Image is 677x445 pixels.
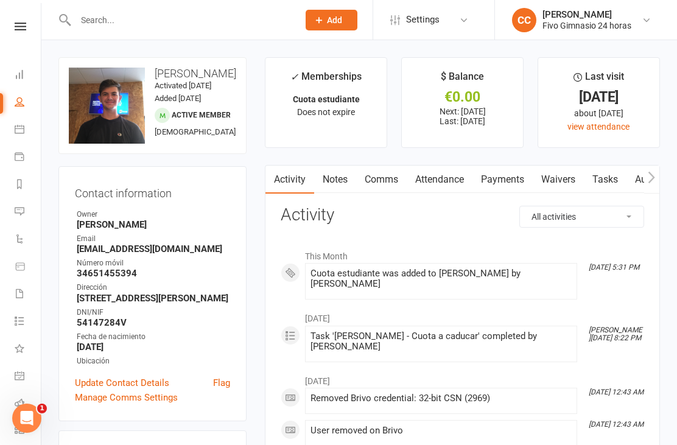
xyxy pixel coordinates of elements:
[15,363,42,391] a: General attendance kiosk mode
[406,6,440,33] span: Settings
[155,94,201,103] time: Added [DATE]
[281,368,644,388] li: [DATE]
[75,390,178,405] a: Manage Comms Settings
[512,8,536,32] div: CC
[549,107,648,120] div: about [DATE]
[77,356,230,367] div: Ubicación
[314,166,356,194] a: Notes
[281,306,644,325] li: [DATE]
[310,268,572,289] div: Cuota estudiante was added to [PERSON_NAME] by [PERSON_NAME]
[15,172,42,199] a: Reports
[15,336,42,363] a: What's New
[589,263,639,272] i: [DATE] 5:31 PM
[172,111,231,119] span: Active member
[75,376,169,390] a: Update Contact Details
[293,94,360,104] strong: Cuota estudiante
[72,12,290,29] input: Search...
[327,15,342,25] span: Add
[310,426,572,436] div: User removed on Brivo
[77,209,230,220] div: Owner
[281,206,644,225] h3: Activity
[77,268,230,279] strong: 34651455394
[297,107,355,117] span: Does not expire
[15,391,42,418] a: Roll call kiosk mode
[290,69,362,91] div: Memberships
[15,62,42,89] a: Dashboard
[441,69,484,91] div: $ Balance
[407,166,472,194] a: Attendance
[77,342,230,352] strong: [DATE]
[472,166,533,194] a: Payments
[15,144,42,172] a: Payments
[15,89,42,117] a: People
[589,326,642,342] i: [PERSON_NAME][DATE] 8:22 PM
[281,244,644,263] li: This Month
[15,254,42,281] a: Product Sales
[12,404,41,433] iframe: Intercom live chat
[549,91,648,103] div: [DATE]
[589,388,644,396] i: [DATE] 12:43 AM
[15,117,42,144] a: Calendar
[37,404,47,413] span: 1
[310,331,572,352] div: Task '[PERSON_NAME] - Cuota a caducar' completed by [PERSON_NAME]
[574,69,624,91] div: Last visit
[356,166,407,194] a: Comms
[290,71,298,83] i: ✓
[542,9,631,20] div: [PERSON_NAME]
[542,20,631,31] div: Fivo Gimnasio 24 horas
[77,331,230,343] div: Fecha de nacimiento
[77,307,230,318] div: DNI/NIF
[567,122,630,131] a: view attendance
[306,10,357,30] button: Add
[265,166,314,194] a: Activity
[413,107,512,126] p: Next: [DATE] Last: [DATE]
[213,376,230,390] a: Flag
[69,68,145,144] img: image1620670841.png
[69,68,236,80] h3: [PERSON_NAME]
[155,81,211,90] time: Activated [DATE]
[77,293,230,304] strong: [STREET_ADDRESS][PERSON_NAME]
[77,282,230,293] div: Dirección
[77,219,230,230] strong: [PERSON_NAME]
[584,166,626,194] a: Tasks
[77,258,230,269] div: Número móvil
[77,233,230,245] div: Email
[589,420,644,429] i: [DATE] 12:43 AM
[310,393,572,404] div: Removed Brivo credential: 32-bit CSN (2969)
[155,127,236,136] span: [DEMOGRAPHIC_DATA]
[77,317,230,328] strong: 54147284V
[75,183,230,200] h3: Contact information
[533,166,584,194] a: Waivers
[77,244,230,254] strong: [EMAIL_ADDRESS][DOMAIN_NAME]
[413,91,512,103] div: €0.00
